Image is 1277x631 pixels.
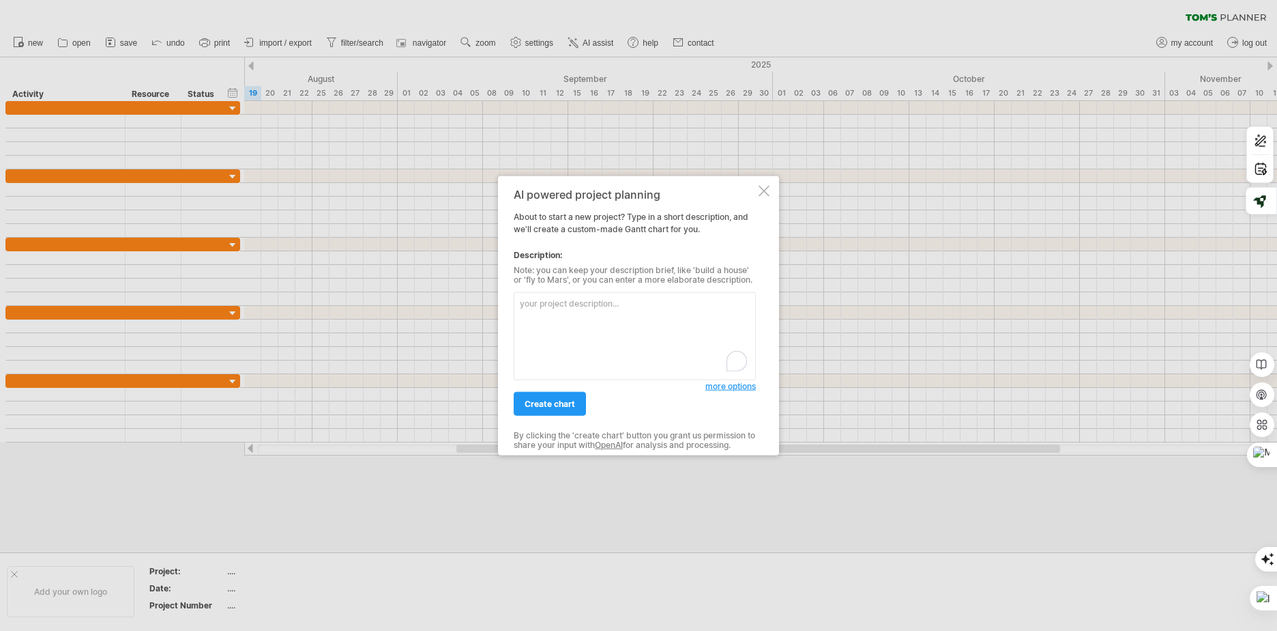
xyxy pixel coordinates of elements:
[525,399,575,409] span: create chart
[514,188,756,443] div: About to start a new project? Type in a short description, and we'll create a custom-made Gantt c...
[514,249,756,262] div: Description:
[514,266,756,285] div: Note: you can keep your description brief, like 'build a house' or 'fly to Mars', or you can ente...
[705,381,756,391] span: more options
[514,431,756,451] div: By clicking the 'create chart' button you grant us permission to share your input with for analys...
[705,380,756,393] a: more options
[514,188,756,201] div: AI powered project planning
[595,440,623,450] a: OpenAI
[514,392,586,416] a: create chart
[514,292,756,380] textarea: To enrich screen reader interactions, please activate Accessibility in Grammarly extension settings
